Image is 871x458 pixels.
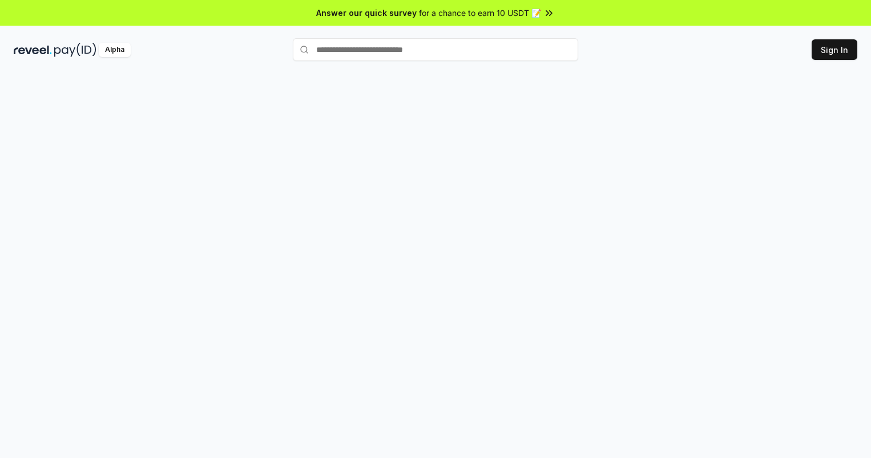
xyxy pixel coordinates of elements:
img: reveel_dark [14,43,52,57]
img: pay_id [54,43,96,57]
div: Alpha [99,43,131,57]
span: for a chance to earn 10 USDT 📝 [419,7,541,19]
button: Sign In [812,39,857,60]
span: Answer our quick survey [316,7,417,19]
